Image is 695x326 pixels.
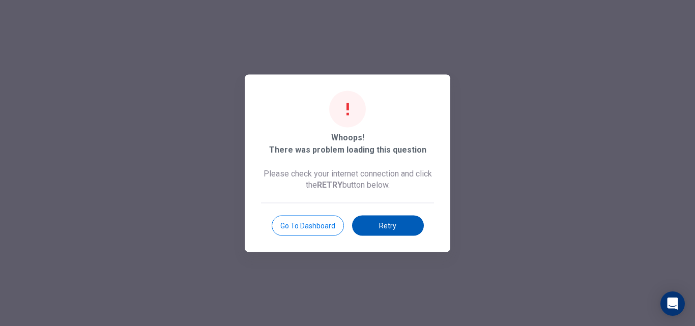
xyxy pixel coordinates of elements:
[317,180,342,189] b: RETRY
[660,291,685,316] div: Open Intercom Messenger
[272,215,344,235] button: Go to Dashboard
[352,215,424,235] button: Retry
[269,143,426,156] span: There was problem loading this question
[331,131,364,143] span: Whoops!
[261,168,434,190] span: Please check your internet connection and click the button below.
